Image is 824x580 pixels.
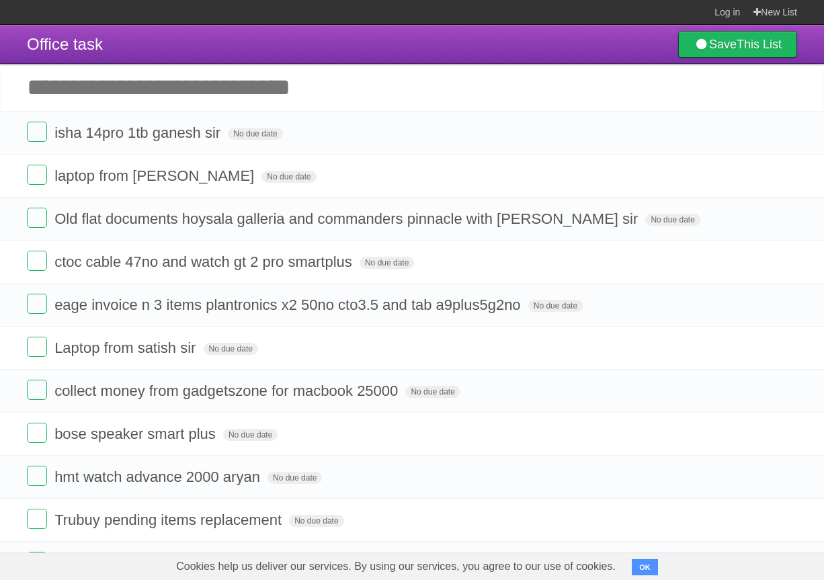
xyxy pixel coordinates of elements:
[54,124,224,141] span: isha 14pro 1tb ganesh sir
[27,380,47,400] label: Done
[54,511,285,528] span: Trubuy pending items replacement
[54,167,257,184] span: laptop from [PERSON_NAME]
[27,165,47,185] label: Done
[261,171,316,183] span: No due date
[27,423,47,443] label: Done
[54,468,263,485] span: hmt watch advance 2000 aryan
[678,31,797,58] a: SaveThis List
[54,296,524,313] span: eage invoice n 3 items plantronics x2 50no cto3.5 and tab a9plus5g2no
[27,337,47,357] label: Done
[645,214,700,226] span: No due date
[54,382,401,399] span: collect money from gadgetszone for macbook 25000
[737,38,782,51] b: This List
[27,466,47,486] label: Done
[27,35,103,53] span: Office task
[223,429,278,441] span: No due date
[27,509,47,529] label: Done
[405,386,460,398] span: No due date
[360,257,414,269] span: No due date
[289,515,343,527] span: No due date
[528,300,583,312] span: No due date
[54,253,356,270] span: ctoc cable 47no and watch gt 2 pro smartplus
[228,128,282,140] span: No due date
[27,294,47,314] label: Done
[204,343,258,355] span: No due date
[54,425,219,442] span: bose speaker smart plus
[27,208,47,228] label: Done
[163,553,629,580] span: Cookies help us deliver our services. By using our services, you agree to our use of cookies.
[54,339,199,356] span: Laptop from satish sir
[267,472,322,484] span: No due date
[27,122,47,142] label: Done
[27,251,47,271] label: Done
[632,559,658,575] button: OK
[54,210,641,227] span: Old flat documents hoysala galleria and commanders pinnacle with [PERSON_NAME] sir
[27,552,47,572] label: Done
